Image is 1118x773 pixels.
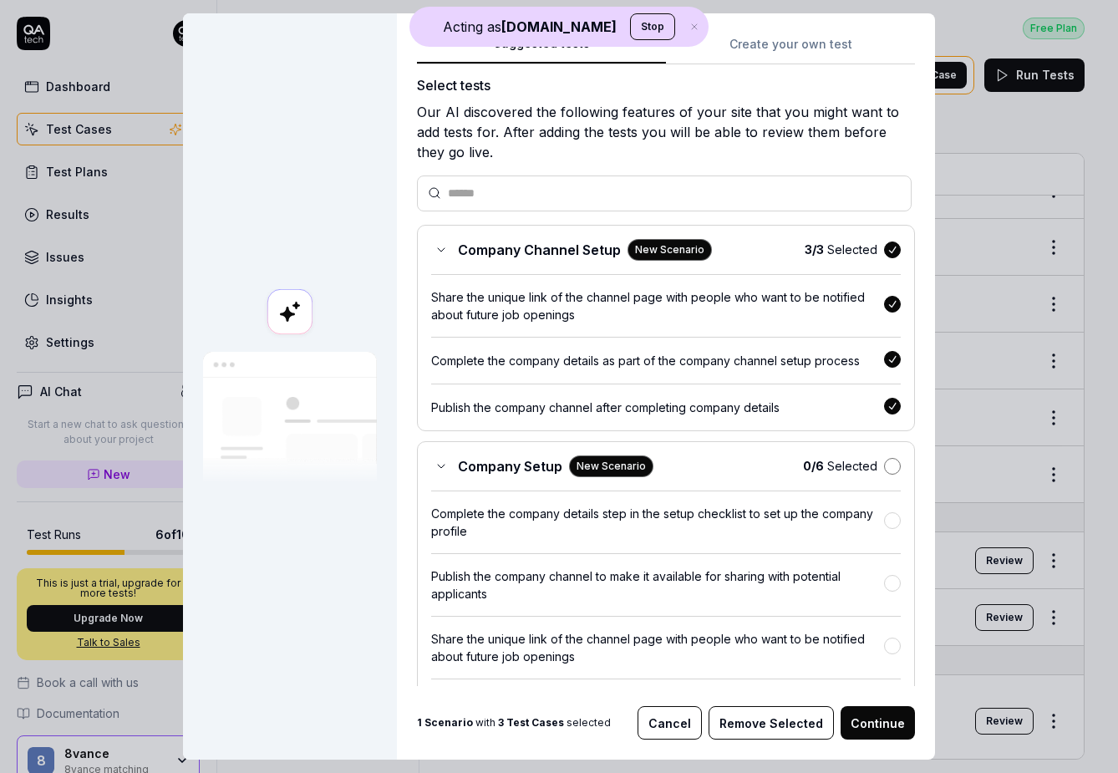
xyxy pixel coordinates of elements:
div: Our AI discovered the following features of your site that you might want to add tests for. After... [417,102,915,162]
div: New Scenario [569,455,653,477]
div: Share the unique link of the channel page with people who want to be notified about future job op... [431,630,884,665]
div: Publish the company channel to make it available for sharing with potential applicants [431,567,884,603]
div: Complete the company details as part of the company channel setup process [431,352,884,369]
span: Company Channel Setup [458,240,621,260]
span: Selected [803,457,877,475]
button: Remove Selected [709,706,834,740]
button: Cancel [638,706,702,740]
button: Create your own test [666,34,915,64]
span: Selected [805,241,877,258]
b: 0 / 6 [803,459,824,473]
span: Company Setup [458,456,562,476]
button: Suggested tests [417,34,666,64]
div: Select tests [417,75,915,95]
img: Our AI scans your site and suggests things to test [203,352,377,485]
div: New Scenario [628,239,712,261]
div: Complete the company details step in the setup checklist to set up the company profile [431,505,884,540]
div: Publish the company channel after completing company details [431,399,884,416]
b: 3 / 3 [805,242,824,257]
b: 1 Scenario [417,716,473,729]
button: Continue [841,706,915,740]
button: Stop [630,13,675,40]
div: Share the unique link of the channel page with people who want to be notified about future job op... [431,288,884,323]
span: with selected [417,715,611,730]
b: 3 Test Cases [498,716,564,729]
